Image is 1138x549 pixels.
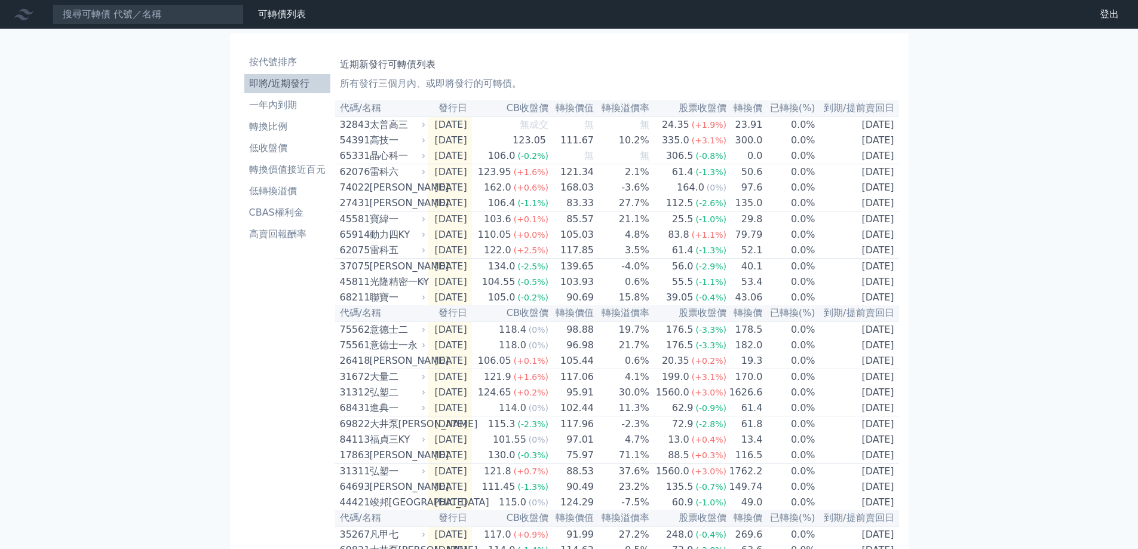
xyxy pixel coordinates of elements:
span: (+1.6%) [514,372,548,382]
div: [PERSON_NAME] [370,259,424,274]
td: 121.34 [549,164,594,180]
div: 31672 [340,370,367,384]
a: CBAS權利金 [244,203,330,222]
td: 71.1% [594,447,650,464]
td: [DATE] [816,353,899,369]
td: [DATE] [816,400,899,416]
span: (+0.2%) [692,356,726,366]
div: 123.95 [476,165,514,179]
div: 134.0 [486,259,518,274]
div: 130.0 [486,448,518,462]
td: 79.79 [727,227,763,243]
td: 11.3% [594,400,650,416]
div: 雷科六 [370,165,424,179]
td: [DATE] [816,116,899,133]
td: [DATE] [816,195,899,211]
span: (+0.1%) [514,356,548,366]
th: 轉換價值 [549,100,594,116]
div: 25.5 [670,212,696,226]
td: [DATE] [428,447,472,464]
li: 按代號排序 [244,55,330,69]
td: [DATE] [816,416,899,433]
td: 111.67 [549,133,594,148]
td: 0.0% [763,274,815,290]
div: 123.05 [510,133,548,148]
span: (0%) [529,325,548,335]
td: [DATE] [428,148,472,164]
td: 21.7% [594,338,650,353]
td: 23.91 [727,116,763,133]
td: [DATE] [816,447,899,464]
div: 弘塑一 [370,464,424,479]
div: 大井泵[PERSON_NAME] [370,417,424,431]
div: 106.4 [486,196,518,210]
td: 29.8 [727,211,763,228]
span: (-3.3%) [695,325,726,335]
td: 0.0% [763,400,815,416]
a: 轉換價值接近百元 [244,160,330,179]
td: [DATE] [428,290,472,305]
span: (-1.1%) [517,198,548,208]
td: [DATE] [428,180,472,195]
span: (-2.6%) [695,198,726,208]
a: 低收盤價 [244,139,330,158]
li: 轉換比例 [244,119,330,134]
div: 61.4 [670,165,696,179]
div: 意德士二 [370,323,424,337]
input: 搜尋可轉債 代號／名稱 [53,4,244,24]
td: 0.0% [763,243,815,259]
td: 139.65 [549,259,594,275]
div: 62.9 [670,401,696,415]
td: [DATE] [428,321,472,338]
td: 61.8 [727,416,763,433]
div: 65331 [340,149,367,163]
td: 0.0% [763,227,815,243]
td: 0.0% [763,432,815,447]
span: (+0.4%) [692,435,726,444]
span: (-0.9%) [695,403,726,413]
td: [DATE] [428,416,472,433]
td: 15.8% [594,290,650,305]
span: (+2.5%) [514,246,548,255]
div: 110.05 [476,228,514,242]
td: 10.2% [594,133,650,148]
span: (+0.3%) [692,450,726,460]
div: 121.9 [481,370,514,384]
td: 105.44 [549,353,594,369]
td: [DATE] [428,385,472,400]
td: 103.93 [549,274,594,290]
td: 0.0% [763,195,815,211]
div: 晶心科一 [370,149,424,163]
span: (-2.9%) [695,262,726,271]
div: 306.5 [664,149,696,163]
span: 無 [640,119,649,130]
li: 低收盤價 [244,141,330,155]
div: 72.9 [670,417,696,431]
td: 0.0% [763,164,815,180]
td: 43.06 [727,290,763,305]
th: CB收盤價 [472,100,549,116]
td: 0.0% [763,116,815,133]
td: 97.6 [727,180,763,195]
div: 高技一 [370,133,424,148]
a: 登出 [1090,5,1128,24]
td: 90.69 [549,290,594,305]
div: 115.3 [486,417,518,431]
div: 聯寶一 [370,290,424,305]
span: (0%) [529,403,548,413]
div: 118.4 [496,323,529,337]
td: 105.03 [549,227,594,243]
span: (-1.3%) [695,167,726,177]
div: 意德士一永 [370,338,424,352]
td: [DATE] [428,369,472,385]
td: 1762.2 [727,464,763,480]
div: 31312 [340,385,367,400]
div: 55.5 [670,275,696,289]
div: 106.05 [476,354,514,368]
td: [DATE] [428,116,472,133]
td: 168.03 [549,180,594,195]
td: [DATE] [816,164,899,180]
div: 45811 [340,275,367,289]
td: [DATE] [816,432,899,447]
td: -2.3% [594,416,650,433]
